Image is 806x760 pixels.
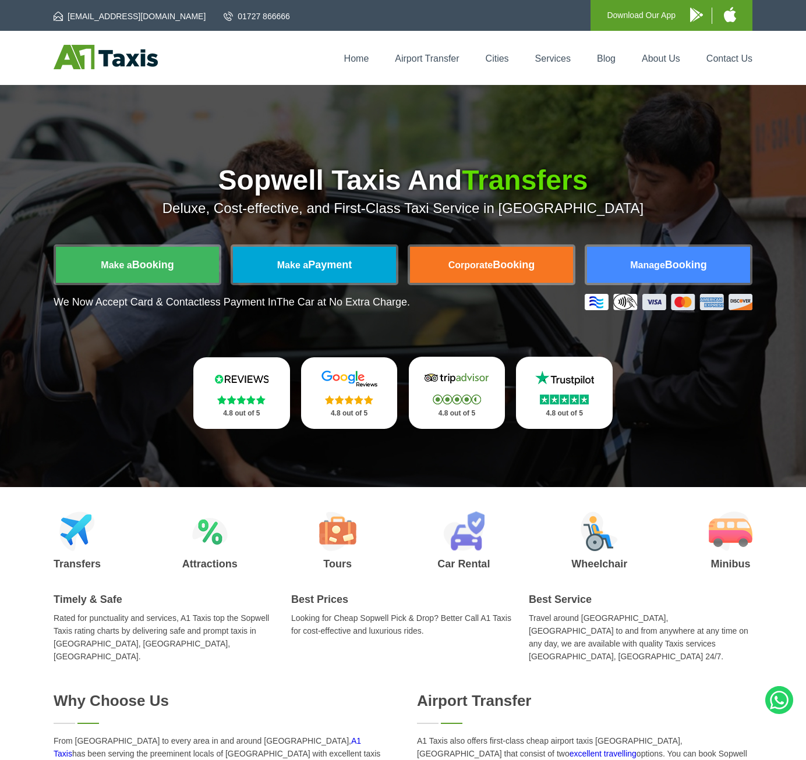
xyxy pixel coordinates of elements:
p: Travel around [GEOGRAPHIC_DATA], [GEOGRAPHIC_DATA] to and from anywhere at any time on any day, w... [529,612,752,663]
img: A1 Taxis iPhone App [724,7,736,22]
h2: Airport Transfer [417,692,752,710]
h3: Attractions [182,559,238,569]
span: Manage [630,260,665,270]
h2: Why Choose Us [54,692,389,710]
p: 4.8 out of 5 [422,406,493,421]
h3: Transfers [54,559,101,569]
img: Car Rental [443,512,485,551]
img: Stars [433,395,481,404]
a: Make aPayment [233,247,396,283]
a: ManageBooking [587,247,750,283]
p: 4.8 out of 5 [529,406,600,421]
img: Attractions [192,512,228,551]
a: Home [344,54,369,63]
a: Cities [486,54,509,63]
h3: Car Rental [437,559,490,569]
a: Tripadvisor Stars 4.8 out of 5 [409,357,505,429]
a: Trustpilot Stars 4.8 out of 5 [516,357,613,429]
img: Tours [319,512,356,551]
img: Stars [217,395,266,404]
img: Reviews.io [207,370,277,388]
img: Trustpilot [529,370,599,387]
img: Minibus [709,512,752,551]
p: 4.8 out of 5 [314,406,385,421]
a: Reviews.io Stars 4.8 out of 5 [193,357,290,429]
img: A1 Taxis Android App [690,8,703,22]
a: Contact Us [706,54,752,63]
a: Blog [597,54,616,63]
h2: Timely & Safe [54,594,277,606]
span: Corporate [448,260,493,270]
span: Make a [101,260,132,270]
img: Wheelchair [581,512,618,551]
h3: Tours [319,559,356,569]
h1: Sopwell Taxis And [54,166,752,194]
img: Stars [540,395,589,404]
p: Rated for punctuality and services, A1 Taxis top the Sopwell Taxis rating charts by delivering sa... [54,612,277,663]
a: About Us [642,54,680,63]
img: Airport Transfers [59,512,95,551]
a: Airport Transfer [395,54,459,63]
h2: Best Service [529,594,752,606]
h2: Best Prices [291,594,515,606]
img: A1 Taxis St Albans LTD [54,45,158,69]
a: Google Stars 4.8 out of 5 [301,357,398,429]
a: 01727 866666 [224,10,290,22]
a: excellent travelling [570,749,637,758]
h3: Wheelchair [571,559,627,569]
a: [EMAIL_ADDRESS][DOMAIN_NAME] [54,10,206,22]
p: Download Our App [607,8,676,23]
p: We Now Accept Card & Contactless Payment In [54,296,410,308]
a: Make aBooking [56,247,219,283]
span: Transfers [462,165,588,196]
img: Google [314,370,384,388]
img: Credit And Debit Cards [585,294,752,310]
p: 4.8 out of 5 [206,406,277,421]
span: Make a [277,260,308,270]
a: Services [535,54,571,63]
h3: Minibus [709,559,752,569]
p: Looking for Cheap Sopwell Pick & Drop? Better Call A1 Taxis for cost-effective and luxurious rides. [291,612,515,637]
span: The Car at No Extra Charge. [277,296,410,308]
a: CorporateBooking [410,247,573,283]
img: Tripadvisor [422,370,492,387]
p: Deluxe, Cost-effective, and First-Class Taxi Service in [GEOGRAPHIC_DATA] [54,200,752,216]
img: Stars [325,395,373,404]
